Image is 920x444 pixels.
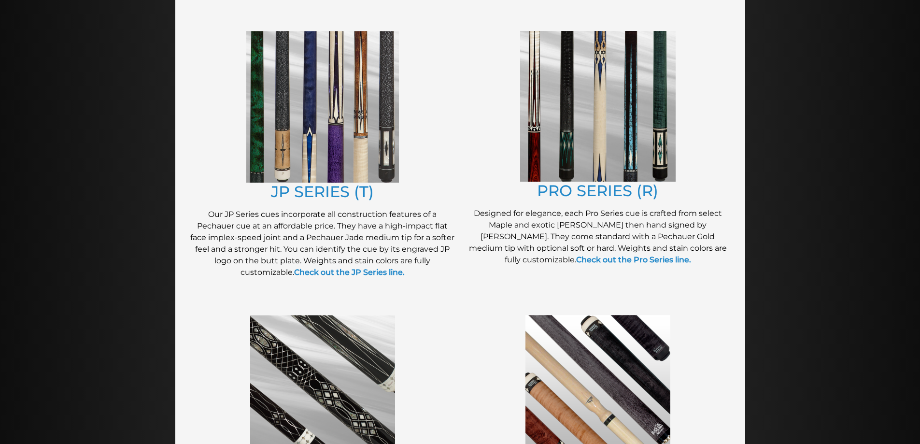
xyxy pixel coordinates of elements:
[465,208,731,266] p: Designed for elegance, each Pro Series cue is crafted from select Maple and exotic [PERSON_NAME] ...
[294,268,405,277] a: Check out the JP Series line.
[576,255,691,264] a: Check out the Pro Series line.
[271,182,374,201] a: JP SERIES (T)
[537,181,658,200] a: PRO SERIES (R)
[190,209,455,278] p: Our JP Series cues incorporate all construction features of a Pechauer cue at an affordable price...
